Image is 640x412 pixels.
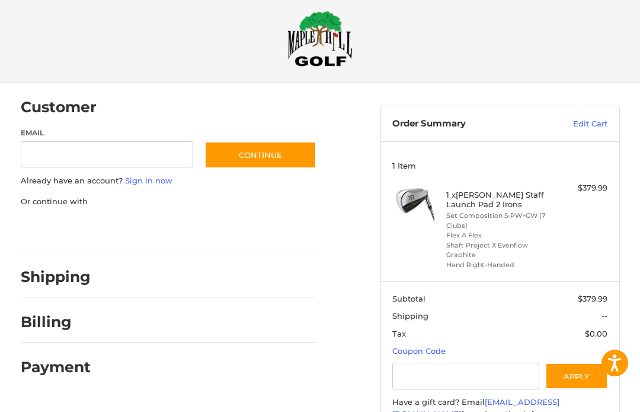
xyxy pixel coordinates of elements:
[21,175,316,187] p: Already have an account?
[392,118,539,130] h3: Order Summary
[545,363,608,389] button: Apply
[392,161,607,170] h3: 1 Item
[204,141,316,169] button: Continue
[446,230,551,240] li: Flex A Flex
[539,118,607,130] a: Edit Cart
[446,190,551,210] h4: 1 x [PERSON_NAME] Staff Launch Pad 2 Irons
[553,182,607,194] div: $379.99
[21,196,316,208] p: Or continue with
[446,211,551,230] li: Set Composition 5-PW+GW (7 Clubs)
[392,363,539,389] input: Gift Certificate or Coupon Code
[21,313,90,331] h2: Billing
[392,329,406,338] span: Tax
[392,346,446,356] a: Coupon Code
[17,219,105,240] iframe: PayPal-paypal
[392,311,428,321] span: Shipping
[287,11,353,66] img: Maple Hill Golf
[117,219,206,240] iframe: PayPal-paylater
[21,268,91,286] h2: Shipping
[21,128,193,138] label: Email
[392,294,425,303] span: Subtotal
[21,98,97,116] h2: Customer
[446,260,551,270] li: Hand Right-Handed
[578,294,607,303] span: $379.99
[585,329,607,338] span: $0.00
[601,311,607,321] span: --
[125,176,172,185] a: Sign in now
[446,240,551,260] li: Shaft Project X Evenflow Graphite
[21,358,91,376] h2: Payment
